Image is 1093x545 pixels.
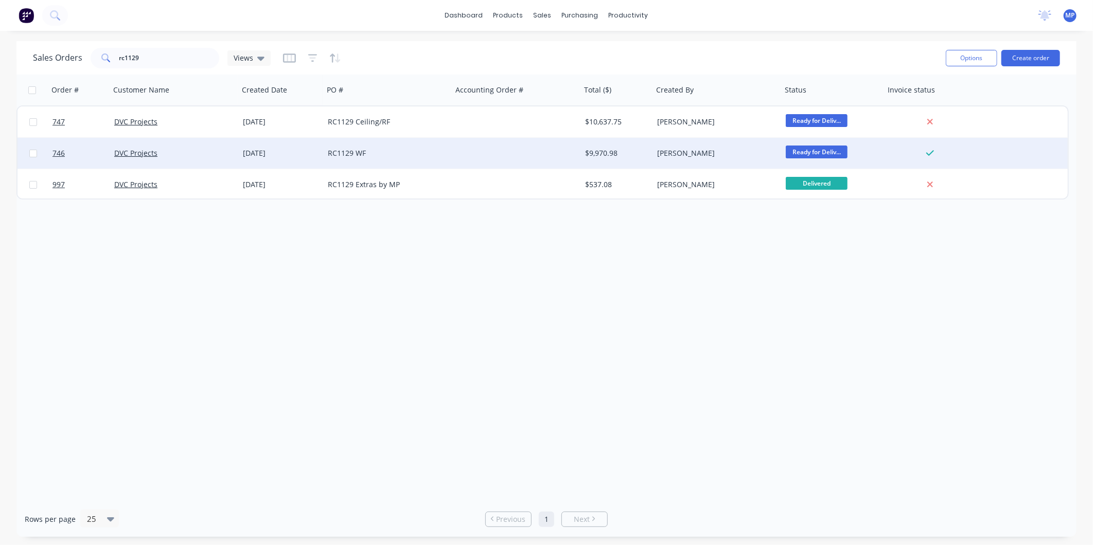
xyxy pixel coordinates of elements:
h1: Sales Orders [33,53,82,63]
ul: Pagination [481,512,612,527]
span: Ready for Deliv... [786,114,848,127]
div: [DATE] [243,179,320,190]
a: DVC Projects [114,148,157,158]
a: Next page [562,514,607,524]
span: Ready for Deliv... [786,146,848,158]
button: Create order [1001,50,1060,66]
a: Previous page [486,514,531,524]
div: Customer Name [113,85,169,95]
a: 747 [52,106,114,137]
a: DVC Projects [114,179,157,189]
a: Page 1 is your current page [539,512,554,527]
div: Total ($) [584,85,611,95]
span: 747 [52,117,65,127]
div: $9,970.98 [585,148,646,158]
div: Order # [51,85,79,95]
span: Delivered [786,177,848,190]
div: productivity [604,8,654,23]
div: PO # [327,85,343,95]
span: Previous [497,514,526,524]
span: Next [574,514,590,524]
div: Invoice status [888,85,935,95]
div: RC1129 Ceiling/RF [328,117,442,127]
a: DVC Projects [114,117,157,126]
div: $10,637.75 [585,117,646,127]
a: 997 [52,169,114,200]
a: dashboard [440,8,488,23]
button: Options [946,50,997,66]
span: Rows per page [25,514,76,524]
span: MP [1066,11,1075,20]
div: Status [785,85,806,95]
div: Created By [656,85,694,95]
div: purchasing [557,8,604,23]
div: products [488,8,528,23]
a: 746 [52,138,114,169]
div: $537.08 [585,179,646,190]
img: Factory [19,8,34,23]
span: 997 [52,179,65,190]
div: Accounting Order # [455,85,523,95]
div: [PERSON_NAME] [657,179,771,190]
div: RC1129 Extras by MP [328,179,442,190]
div: RC1129 WF [328,148,442,158]
span: Views [234,52,253,63]
div: sales [528,8,557,23]
div: [DATE] [243,117,320,127]
span: 746 [52,148,65,158]
div: [DATE] [243,148,320,158]
div: [PERSON_NAME] [657,148,771,158]
input: Search... [119,48,220,68]
div: Created Date [242,85,287,95]
div: [PERSON_NAME] [657,117,771,127]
